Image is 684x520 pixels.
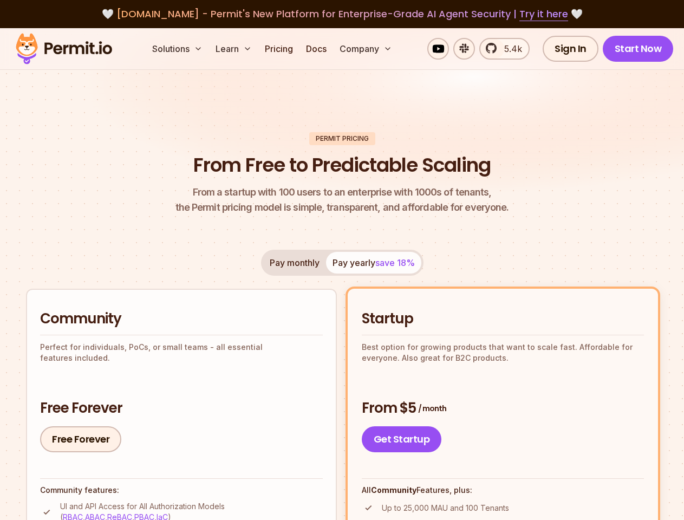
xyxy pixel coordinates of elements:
[11,30,117,67] img: Permit logo
[40,342,323,363] p: Perfect for individuals, PoCs, or small teams - all essential features included.
[543,36,598,62] a: Sign In
[26,6,658,22] div: 🤍 🤍
[362,485,644,496] h4: All Features, plus:
[362,426,442,452] a: Get Startup
[40,485,323,496] h4: Community features:
[260,38,297,60] a: Pricing
[382,503,509,513] p: Up to 25,000 MAU and 100 Tenants
[116,7,568,21] span: [DOMAIN_NAME] - Permit's New Platform for Enterprise-Grade AI Agent Security |
[302,38,331,60] a: Docs
[479,38,530,60] a: 5.4k
[193,152,491,179] h1: From Free to Predictable Scaling
[371,485,416,495] strong: Community
[175,185,509,200] span: From a startup with 100 users to an enterprise with 1000s of tenants,
[40,426,121,452] a: Free Forever
[362,309,644,329] h2: Startup
[362,399,644,418] h3: From $5
[603,36,674,62] a: Start Now
[362,342,644,363] p: Best option for growing products that want to scale fast. Affordable for everyone. Also great for...
[498,42,522,55] span: 5.4k
[263,252,326,274] button: Pay monthly
[40,399,323,418] h3: Free Forever
[148,38,207,60] button: Solutions
[309,132,375,145] div: Permit Pricing
[175,185,509,215] p: the Permit pricing model is simple, transparent, and affordable for everyone.
[335,38,396,60] button: Company
[519,7,568,21] a: Try it here
[211,38,256,60] button: Learn
[418,403,446,414] span: / month
[40,309,323,329] h2: Community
